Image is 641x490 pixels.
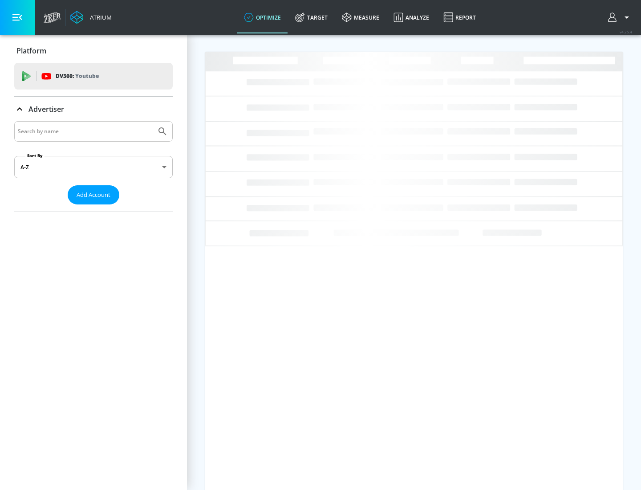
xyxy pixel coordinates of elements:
[14,121,173,212] div: Advertiser
[77,190,110,200] span: Add Account
[620,29,632,34] span: v 4.25.4
[436,1,483,33] a: Report
[18,126,153,137] input: Search by name
[288,1,335,33] a: Target
[70,11,112,24] a: Atrium
[56,71,99,81] p: DV360:
[14,63,173,90] div: DV360: Youtube
[386,1,436,33] a: Analyze
[335,1,386,33] a: measure
[68,185,119,204] button: Add Account
[14,38,173,63] div: Platform
[28,104,64,114] p: Advertiser
[14,156,173,178] div: A-Z
[25,153,45,159] label: Sort By
[16,46,46,56] p: Platform
[14,204,173,212] nav: list of Advertiser
[14,97,173,122] div: Advertiser
[75,71,99,81] p: Youtube
[86,13,112,21] div: Atrium
[237,1,288,33] a: optimize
